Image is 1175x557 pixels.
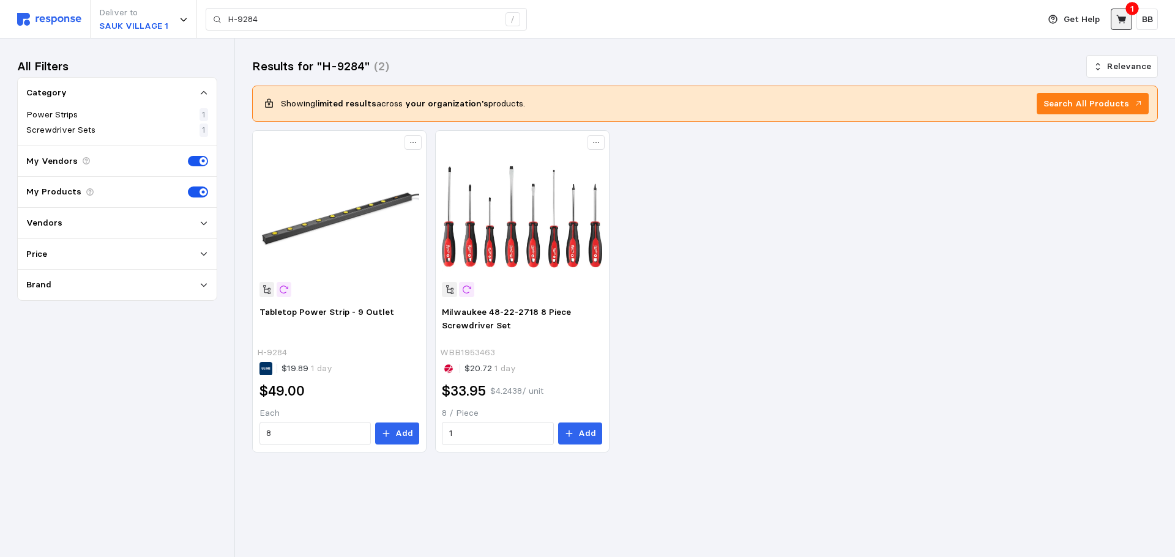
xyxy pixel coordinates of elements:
[1041,8,1107,31] button: Get Help
[26,86,67,100] p: Category
[374,58,389,75] h3: (2)
[259,382,305,400] h2: $49.00
[395,427,413,440] p: Add
[26,185,81,199] p: My Products
[26,278,51,292] p: Brand
[26,108,78,122] p: Power Strips
[1064,13,1100,26] p: Get Help
[442,137,602,297] img: MLW_B1953463_01.webp
[259,407,420,420] p: Each
[17,13,81,26] img: svg%3e
[26,124,95,137] p: Screwdriver Sets
[26,216,62,230] p: Vendors
[252,58,370,75] h3: Results for "H-9284"
[558,422,602,444] button: Add
[449,422,547,444] input: Qty
[202,124,206,137] p: 1
[281,97,525,111] p: Showing across products.
[1142,13,1153,26] p: BB
[1136,9,1158,30] button: BB
[1086,55,1158,78] button: Relevance
[442,382,486,400] h2: $33.95
[259,306,394,317] span: Tabletop Power Strip - 9 Outlet
[228,9,499,31] input: Search for a product name or SKU
[440,346,495,360] p: WBB1953463
[26,248,47,261] p: Price
[282,362,332,375] p: $19.89
[1037,93,1149,115] button: Search All Products
[578,427,596,440] p: Add
[99,20,168,33] p: SAUK VILLAGE 1
[315,98,376,109] b: limited results
[266,422,364,444] input: Qty
[259,137,420,297] img: H-9284
[405,98,488,109] b: your organization's
[17,58,69,75] h3: All Filters
[375,422,419,444] button: Add
[257,346,287,360] p: H-9284
[1130,2,1134,15] p: 1
[442,407,602,420] p: 8 / Piece
[505,12,520,27] div: /
[99,6,168,20] p: Deliver to
[308,363,332,374] span: 1 day
[492,363,516,374] span: 1 day
[490,385,543,398] p: $4.2438 / unit
[1107,60,1151,73] p: Relevance
[464,362,516,375] p: $20.72
[1043,97,1129,111] p: Search All Products
[26,155,78,168] p: My Vendors
[442,306,571,331] span: Milwaukee 48-22-2718 8 Piece Screwdriver Set
[202,108,206,122] p: 1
